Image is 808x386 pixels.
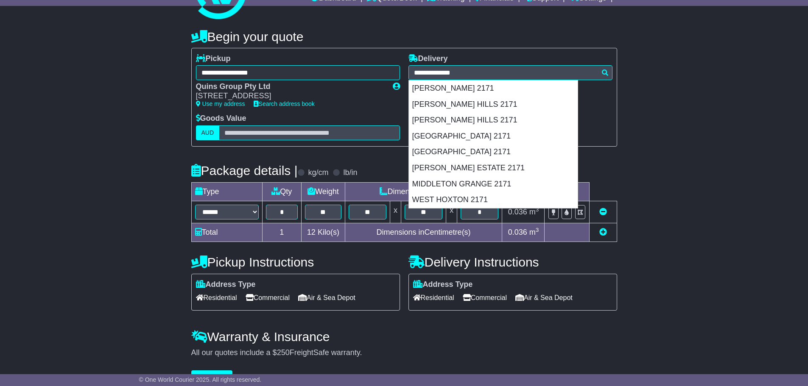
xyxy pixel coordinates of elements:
[196,82,384,92] div: Quins Group Pty Ltd
[343,168,357,178] label: lb/in
[508,228,527,236] span: 0.036
[409,112,578,128] div: [PERSON_NAME] HILLS 2171
[345,223,502,242] td: Dimensions in Centimetre(s)
[409,144,578,160] div: [GEOGRAPHIC_DATA] 2171
[196,291,237,304] span: Residential
[191,223,262,242] td: Total
[515,291,573,304] span: Air & Sea Depot
[308,168,328,178] label: kg/cm
[196,125,220,140] label: AUD
[254,100,315,107] a: Search address book
[446,201,457,223] td: x
[409,128,578,144] div: [GEOGRAPHIC_DATA] 2171
[599,228,607,236] a: Add new item
[409,176,578,192] div: MIDDLETON GRANGE 2171
[408,54,448,64] label: Delivery
[413,291,454,304] span: Residential
[345,182,502,201] td: Dimensions (L x W x H)
[529,228,539,236] span: m
[409,192,578,208] div: WEST HOXTON 2171
[409,97,578,113] div: [PERSON_NAME] HILLS 2171
[390,201,401,223] td: x
[196,54,231,64] label: Pickup
[409,81,578,97] div: [PERSON_NAME] 2171
[191,30,617,44] h4: Begin your quote
[298,291,355,304] span: Air & Sea Depot
[409,160,578,176] div: [PERSON_NAME] ESTATE 2171
[277,348,290,357] span: 250
[196,280,256,289] label: Address Type
[196,92,384,101] div: [STREET_ADDRESS]
[246,291,290,304] span: Commercial
[191,330,617,344] h4: Warranty & Insurance
[408,255,617,269] h4: Delivery Instructions
[191,182,262,201] td: Type
[302,182,345,201] td: Weight
[529,208,539,216] span: m
[536,227,539,233] sup: 3
[413,280,473,289] label: Address Type
[536,206,539,213] sup: 3
[302,223,345,242] td: Kilo(s)
[191,370,233,385] button: Get Quotes
[196,114,246,123] label: Goods Value
[191,255,400,269] h4: Pickup Instructions
[307,228,316,236] span: 12
[191,164,298,178] h4: Package details |
[196,100,245,107] a: Use my address
[508,208,527,216] span: 0.036
[139,376,262,383] span: © One World Courier 2025. All rights reserved.
[463,291,507,304] span: Commercial
[191,348,617,358] div: All our quotes include a $ FreightSafe warranty.
[262,223,302,242] td: 1
[599,208,607,216] a: Remove this item
[262,182,302,201] td: Qty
